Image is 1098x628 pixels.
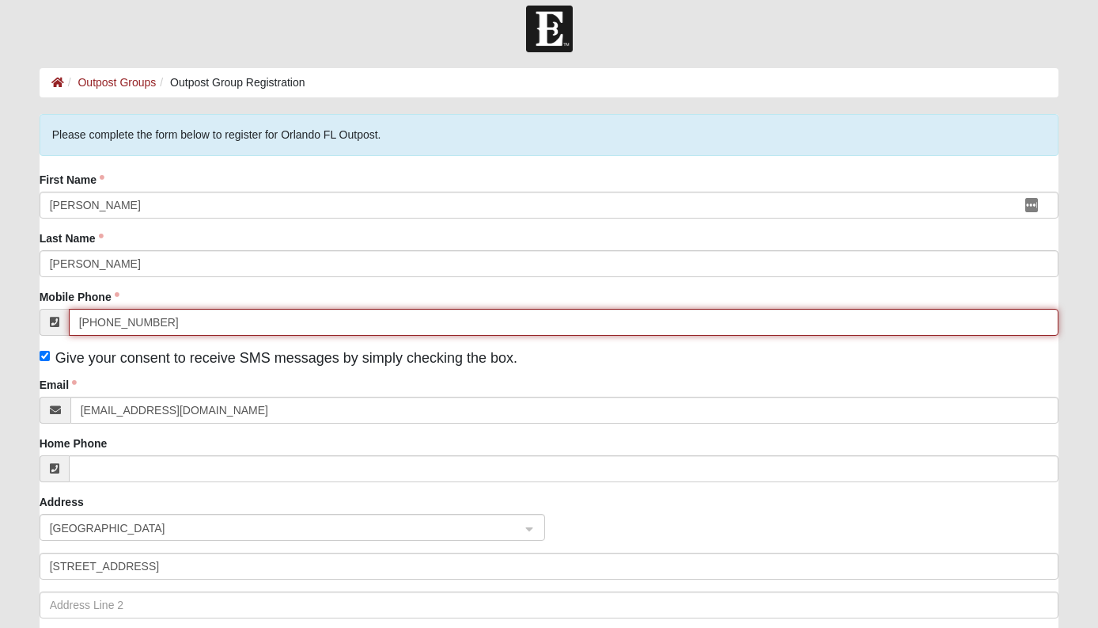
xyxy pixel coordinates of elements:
label: Home Phone [40,436,108,451]
input: Give your consent to receive SMS messages by simply checking the box. [40,351,50,361]
label: Address [40,494,84,510]
label: Email [40,377,77,393]
img: Church of Eleven22 Logo [526,6,573,52]
input: Address Line 2 [40,592,1059,618]
a: Outpost Groups [78,76,156,89]
span: Give your consent to receive SMS messages by simply checking the box. [55,350,517,366]
label: Last Name [40,230,104,246]
input: Address Line 1 [40,553,1059,580]
div: Please complete the form below to register for Orlando FL Outpost. [40,114,1059,156]
label: First Name [40,172,104,188]
li: Outpost Group Registration [156,74,305,91]
span: United States [50,520,506,537]
label: Mobile Phone [40,289,119,305]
